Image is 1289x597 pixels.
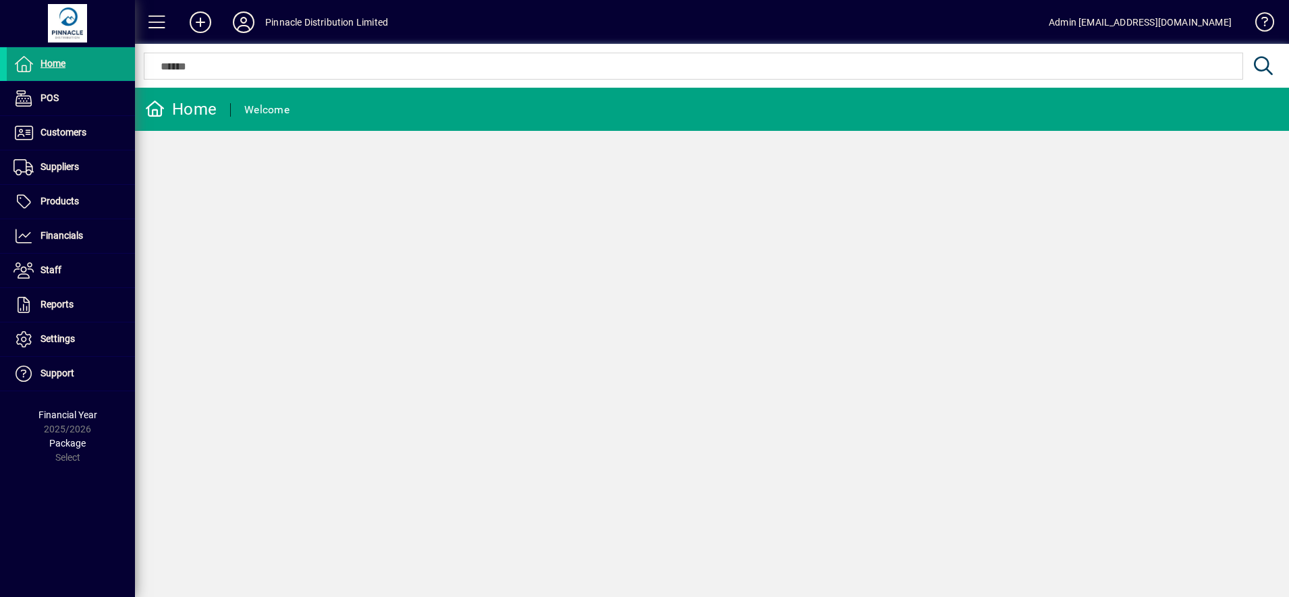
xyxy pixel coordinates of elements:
button: Profile [222,10,265,34]
span: Products [40,196,79,206]
div: Welcome [244,99,290,121]
button: Add [179,10,222,34]
div: Home [145,98,217,120]
span: Settings [40,333,75,344]
span: POS [40,92,59,103]
span: Staff [40,264,61,275]
a: Reports [7,288,135,322]
a: Customers [7,116,135,150]
span: Reports [40,299,74,310]
span: Support [40,368,74,378]
a: Settings [7,322,135,356]
span: Customers [40,127,86,138]
a: Products [7,185,135,219]
div: Pinnacle Distribution Limited [265,11,388,33]
a: Suppliers [7,150,135,184]
span: Package [49,438,86,449]
a: Support [7,357,135,391]
a: Knowledge Base [1245,3,1272,47]
a: Financials [7,219,135,253]
span: Suppliers [40,161,79,172]
a: POS [7,82,135,115]
span: Home [40,58,65,69]
a: Staff [7,254,135,287]
span: Financial Year [38,409,97,420]
span: Financials [40,230,83,241]
div: Admin [EMAIL_ADDRESS][DOMAIN_NAME] [1049,11,1232,33]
